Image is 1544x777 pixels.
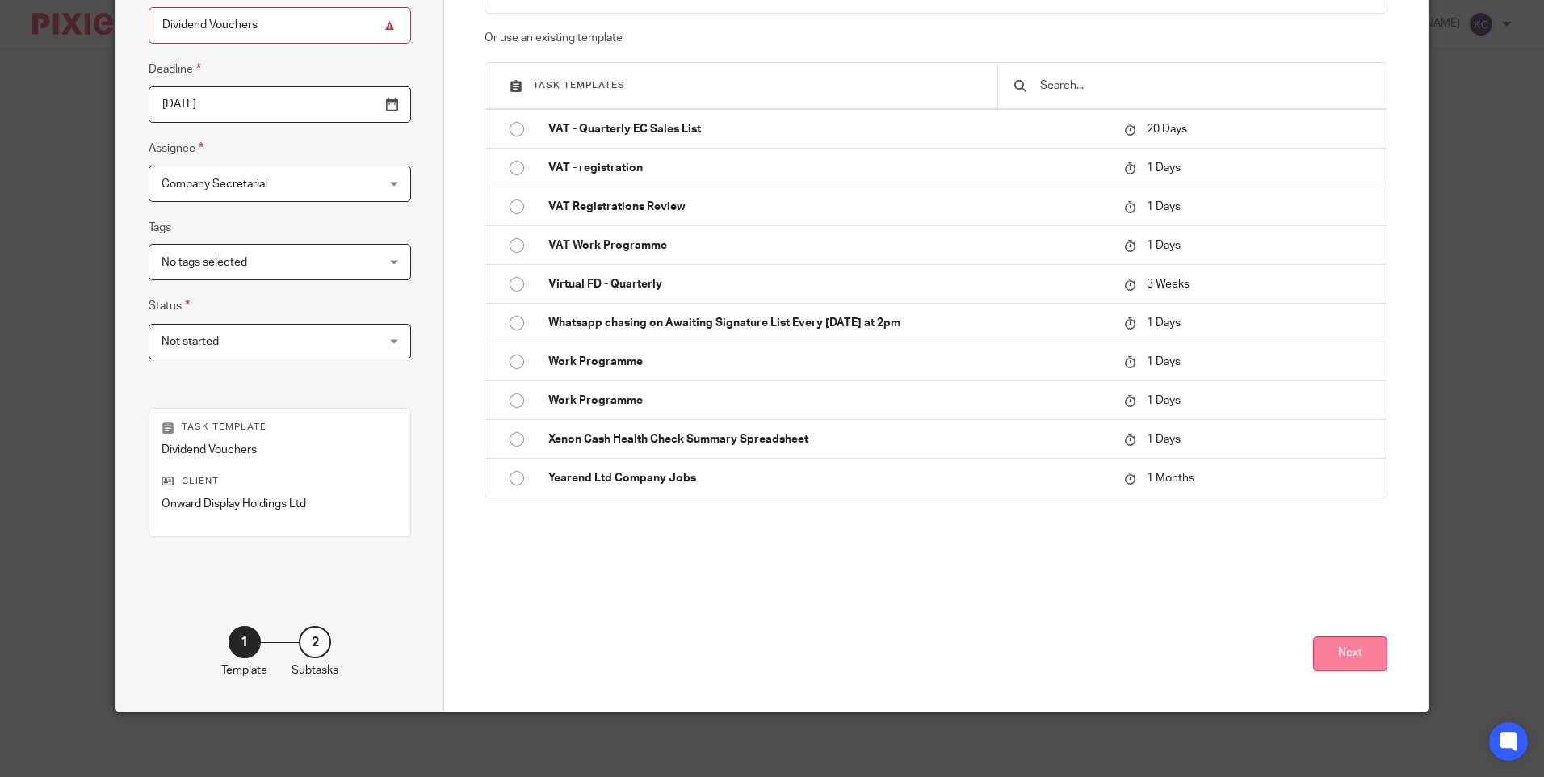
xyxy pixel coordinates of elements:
span: 1 Months [1147,472,1194,484]
p: VAT Work Programme [548,237,1108,254]
p: VAT Registrations Review [548,199,1108,215]
label: Assignee [149,139,203,157]
div: 1 [229,626,261,658]
span: 1 Days [1147,162,1181,174]
p: Yearend Ltd Company Jobs [548,470,1108,486]
span: 1 Days [1147,356,1181,367]
p: Virtual FD - Quarterly [548,276,1108,292]
p: Work Programme [548,393,1108,409]
input: Task name [149,7,411,44]
input: Pick a date [149,86,411,123]
span: 1 Days [1147,317,1181,329]
label: Status [149,296,190,315]
span: Company Secretarial [162,178,267,190]
p: Onward Display Holdings Ltd [162,496,398,512]
span: 1 Days [1147,240,1181,251]
p: Client [162,475,398,488]
label: Deadline [149,60,201,78]
p: Task template [162,421,398,434]
p: Whatsapp chasing on Awaiting Signature List Every [DATE] at 2pm [548,315,1108,331]
label: Tags [149,220,171,236]
p: VAT - registration [548,160,1108,176]
span: Task templates [533,81,625,90]
p: Work Programme [548,354,1108,370]
p: Template [221,662,267,678]
p: Dividend Vouchers [162,442,398,458]
span: 1 Days [1147,201,1181,212]
span: Not started [162,336,219,347]
p: VAT - Quarterly EC Sales List [548,121,1108,137]
span: 20 Days [1147,124,1187,135]
span: 3 Weeks [1147,279,1189,290]
span: No tags selected [162,257,247,268]
span: 1 Days [1147,395,1181,406]
p: Or use an existing template [485,30,1387,46]
button: Next [1313,636,1387,671]
p: Xenon Cash Health Check Summary Spreadsheet [548,431,1108,447]
span: 1 Days [1147,434,1181,445]
div: 2 [299,626,331,658]
p: Subtasks [292,662,338,678]
input: Search... [1038,77,1370,94]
